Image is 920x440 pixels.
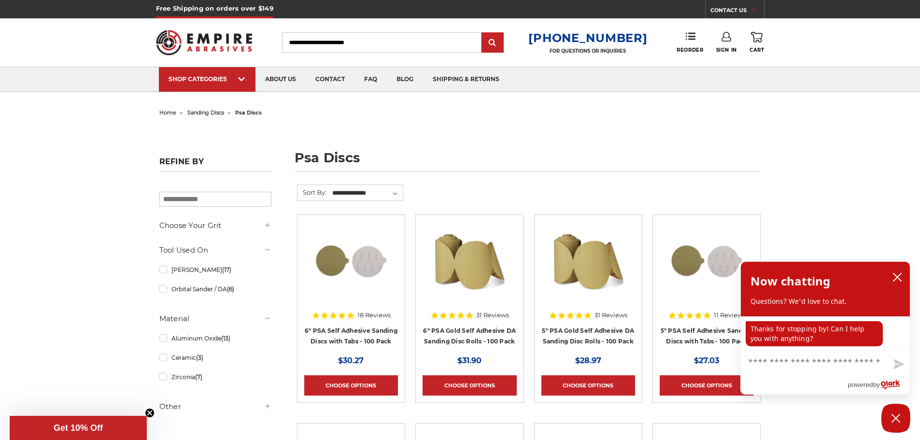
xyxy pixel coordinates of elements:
a: [PHONE_NUMBER] [528,31,647,45]
a: Choose Options [660,375,753,396]
a: Choose Options [304,375,398,396]
a: 5" PSA Gold Self Adhesive DA Sanding Disc Rolls - 100 Pack [542,327,634,345]
a: home [159,109,176,116]
img: 6" DA Sanding Discs on a Roll [431,222,508,299]
a: Reorder [677,32,703,53]
span: psa discs [235,109,262,116]
span: Get 10% Off [54,423,103,433]
h2: Now chatting [750,271,830,291]
span: $31.90 [457,356,481,365]
span: Cart [750,47,764,53]
h5: Refine by [159,157,271,172]
a: faq [354,67,387,92]
a: 6 inch psa sanding disc [304,222,398,315]
h1: psa discs [295,151,761,172]
span: (7) [195,373,202,381]
a: 6" PSA Self Adhesive Sanding Discs with Tabs - 100 Pack [305,327,397,345]
a: 5" Sticky Backed Sanding Discs on a roll [541,222,635,315]
a: CONTACT US [710,5,764,18]
span: 11 Reviews [714,312,746,318]
a: about us [255,67,306,92]
button: Close Chatbox [881,404,910,433]
a: blog [387,67,423,92]
span: Sign In [716,47,737,53]
p: Questions? We'd love to chat. [750,297,900,306]
span: Reorder [677,47,703,53]
button: Send message [886,354,910,376]
label: Sort By: [297,185,326,199]
h5: Choose Your Grit [159,220,271,231]
a: Ceramic [159,349,271,366]
button: close chatbox [890,270,905,284]
a: Choose Options [423,375,516,396]
a: 5" PSA Self Adhesive Sanding Discs with Tabs - 100 Pack [661,327,753,345]
span: (6) [227,285,234,293]
p: FOR QUESTIONS OR INQUIRIES [528,48,647,54]
div: olark chatbox [740,261,910,395]
img: Empire Abrasives [156,24,253,61]
span: 31 Reviews [594,312,627,318]
a: 6" DA Sanding Discs on a Roll [423,222,516,315]
span: 18 Reviews [357,312,391,318]
img: 6 inch psa sanding disc [312,222,390,299]
a: sanding discs [187,109,224,116]
span: $27.03 [694,356,719,365]
span: $30.27 [338,356,364,365]
img: 5" Sticky Backed Sanding Discs on a roll [550,222,627,299]
h5: Material [159,313,271,325]
a: Orbital Sander / DA [159,281,271,298]
span: by [873,379,880,391]
span: 31 Reviews [476,312,509,318]
a: Choose Options [541,375,635,396]
img: 5 inch PSA Disc [668,222,745,299]
h5: Tool Used On [159,244,271,256]
div: Get 10% OffClose teaser [10,416,147,440]
a: Cart [750,32,764,53]
span: (3) [196,354,203,361]
input: Submit [483,33,502,53]
select: Sort By: [331,186,403,200]
a: Aluminum Oxide [159,330,271,347]
span: (13) [221,335,230,342]
span: $28.97 [575,356,601,365]
a: 6" PSA Gold Self Adhesive DA Sanding Disc Rolls - 100 Pack [423,327,516,345]
span: powered [848,379,873,391]
a: Powered by Olark [848,376,910,394]
span: (17) [222,266,231,273]
a: Zirconia [159,369,271,385]
p: Thanks for stopping by! Can I help you with anything? [746,321,883,346]
div: chat [741,316,910,350]
a: 5 inch PSA Disc [660,222,753,315]
a: contact [306,67,354,92]
h5: Other [159,401,271,412]
a: [PERSON_NAME] [159,261,271,278]
div: SHOP CATEGORIES [169,75,246,83]
a: shipping & returns [423,67,509,92]
button: Close teaser [145,408,155,418]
